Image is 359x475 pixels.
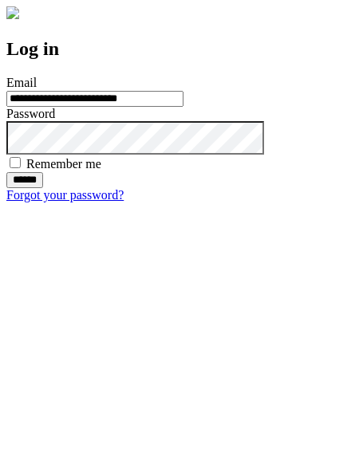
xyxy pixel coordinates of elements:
[6,188,124,202] a: Forgot your password?
[6,6,19,19] img: logo-4e3dc11c47720685a147b03b5a06dd966a58ff35d612b21f08c02c0306f2b779.png
[6,38,353,60] h2: Log in
[6,76,37,89] label: Email
[26,157,101,171] label: Remember me
[6,107,55,120] label: Password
